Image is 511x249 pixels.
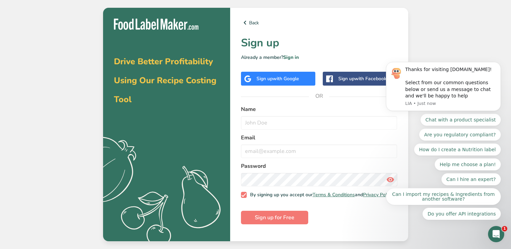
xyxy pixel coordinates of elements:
span: Sign up for Free [255,213,294,222]
input: email@example.com [241,144,397,158]
input: John Doe [241,116,397,130]
a: Sign in [283,54,299,61]
span: with Google [273,75,299,82]
p: Already a member? [241,54,397,61]
a: Privacy Policy [363,191,393,198]
div: Sign up [338,75,386,82]
span: Drive Better Profitability Using Our Recipe Costing Tool [114,56,216,105]
label: Email [241,134,397,142]
label: Name [241,105,397,113]
img: Food Label Maker [114,19,198,30]
span: 1 [502,226,507,231]
a: Terms & Conditions [313,191,355,198]
span: with Facebook [355,75,386,82]
span: OR [309,86,329,106]
div: Sign up [257,75,299,82]
iframe: Intercom live chat [488,226,504,242]
a: Back [241,19,397,27]
button: Sign up for Free [241,211,308,224]
label: Password [241,162,397,170]
span: By signing up you accept our and [247,192,393,198]
h1: Sign up [241,35,397,51]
